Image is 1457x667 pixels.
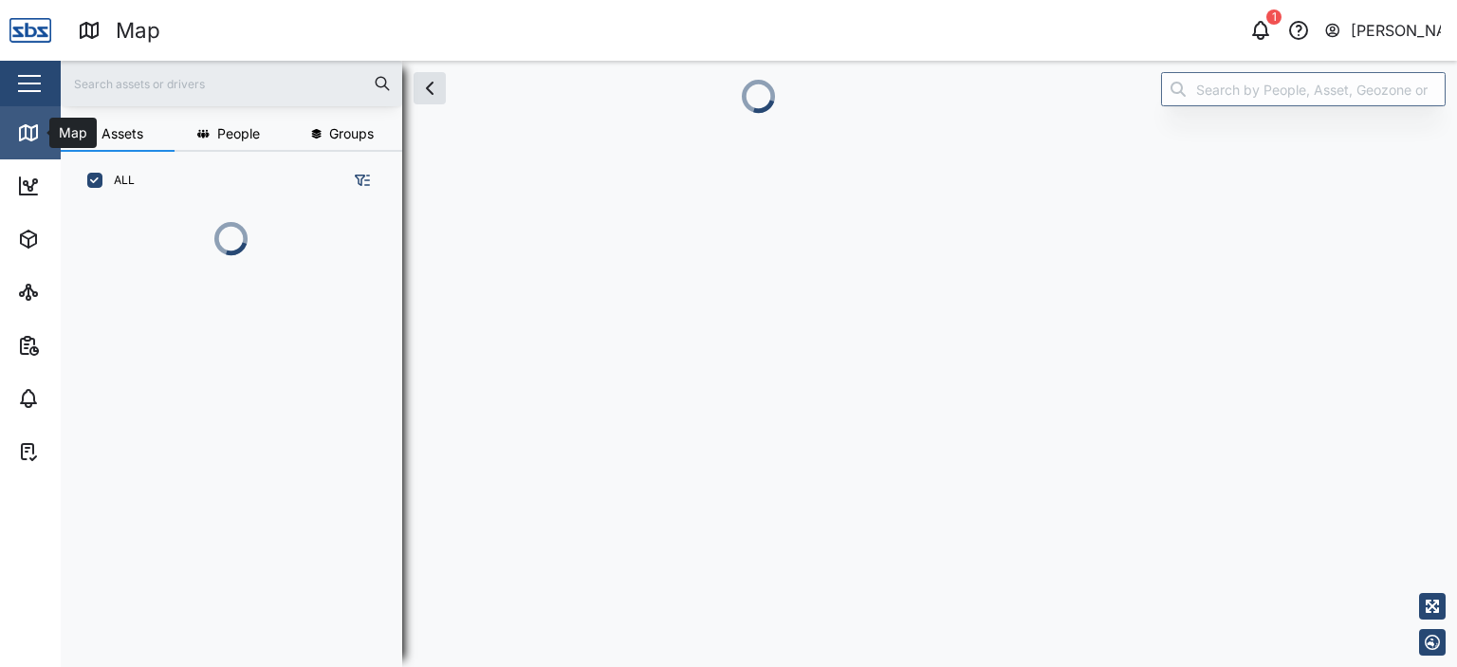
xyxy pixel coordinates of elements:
[329,127,374,140] span: Groups
[1266,9,1282,25] div: 1
[9,9,51,51] img: Main Logo
[101,127,143,140] span: Assets
[49,282,95,303] div: Sites
[1161,72,1446,106] input: Search by People, Asset, Geozone or Place
[49,388,108,409] div: Alarms
[72,69,391,98] input: Search assets or drivers
[49,176,135,196] div: Dashboard
[1351,19,1442,43] div: [PERSON_NAME]
[76,285,401,652] div: grid
[49,441,101,462] div: Tasks
[49,229,108,250] div: Assets
[116,14,160,47] div: Map
[49,122,92,143] div: Map
[102,173,135,188] label: ALL
[217,127,260,140] span: People
[1323,17,1442,44] button: [PERSON_NAME]
[49,335,114,356] div: Reports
